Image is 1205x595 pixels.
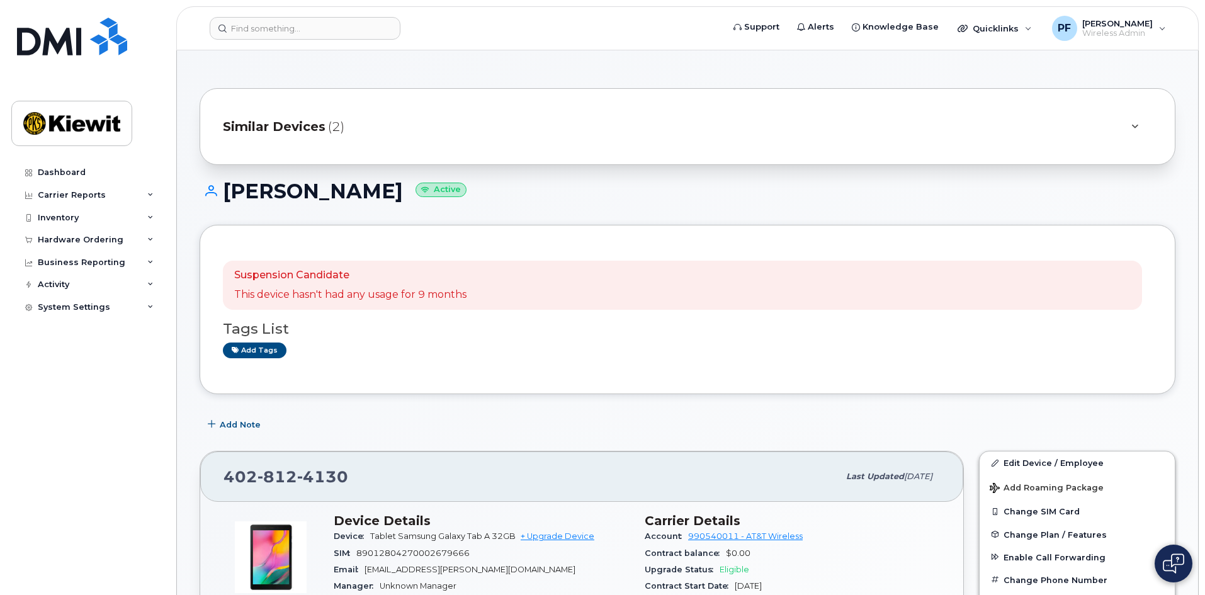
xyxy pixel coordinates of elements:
[980,546,1175,569] button: Enable Call Forwarding
[1004,530,1107,539] span: Change Plan / Features
[220,419,261,431] span: Add Note
[726,548,750,558] span: $0.00
[328,118,344,136] span: (2)
[334,513,630,528] h3: Device Details
[234,288,467,302] p: This device hasn't had any usage for 9 months
[980,451,1175,474] a: Edit Device / Employee
[356,548,470,558] span: 89012804270002679666
[416,183,467,197] small: Active
[334,581,380,591] span: Manager
[1163,553,1184,574] img: Open chat
[297,467,348,486] span: 4130
[980,569,1175,591] button: Change Phone Number
[645,565,720,574] span: Upgrade Status
[645,513,941,528] h3: Carrier Details
[223,118,325,136] span: Similar Devices
[257,467,297,486] span: 812
[200,413,271,436] button: Add Note
[234,268,467,283] p: Suspension Candidate
[846,472,904,481] span: Last updated
[233,519,308,595] img: image20231002-3703462-nv2edr.jpeg
[1004,552,1106,562] span: Enable Call Forwarding
[223,343,286,358] a: Add tags
[200,180,1175,202] h1: [PERSON_NAME]
[980,500,1175,523] button: Change SIM Card
[223,321,1152,337] h3: Tags List
[365,565,575,574] span: [EMAIL_ADDRESS][PERSON_NAME][DOMAIN_NAME]
[720,565,749,574] span: Eligible
[334,531,370,541] span: Device
[735,581,762,591] span: [DATE]
[645,581,735,591] span: Contract Start Date
[980,474,1175,500] button: Add Roaming Package
[688,531,803,541] a: 990540011 - AT&T Wireless
[645,548,726,558] span: Contract balance
[380,581,456,591] span: Unknown Manager
[521,531,594,541] a: + Upgrade Device
[223,467,348,486] span: 402
[334,565,365,574] span: Email
[370,531,516,541] span: Tablet Samsung Galaxy Tab A 32GB
[980,523,1175,546] button: Change Plan / Features
[334,548,356,558] span: SIM
[904,472,932,481] span: [DATE]
[990,483,1104,495] span: Add Roaming Package
[645,531,688,541] span: Account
